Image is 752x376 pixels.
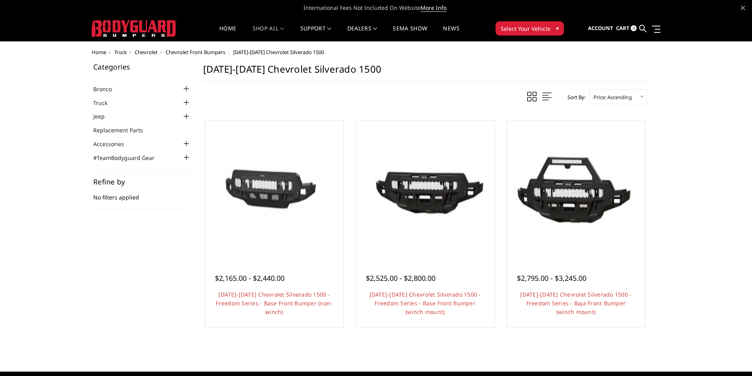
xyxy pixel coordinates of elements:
a: Accessories [93,140,134,148]
a: Account [588,18,613,39]
a: Replacement Parts [93,126,153,134]
a: Cart 0 [616,18,637,39]
a: Truck [93,99,117,107]
span: 0 [631,25,637,31]
button: Select Your Vehicle [496,21,564,36]
a: Jeep [93,112,115,120]
span: Select Your Vehicle [501,24,550,33]
a: Chevrolet [135,49,158,56]
a: [DATE]-[DATE] Chevrolet Silverado 1500 - Freedom Series - Base Front Bumper (non-winch) [216,291,332,316]
a: Bronco [93,85,122,93]
a: 2022-2025 Chevrolet Silverado 1500 - Freedom Series - Base Front Bumper (non-winch) 2022-2025 Che... [207,122,341,257]
a: Dealers [347,26,377,41]
span: Account [588,24,613,32]
h5: Categories [93,63,191,70]
span: ▾ [556,24,559,32]
span: $2,525.00 - $2,800.00 [366,273,435,283]
span: $2,165.00 - $2,440.00 [215,273,285,283]
span: [DATE]-[DATE] Chevrolet Silverado 1500 [233,49,324,56]
a: Chevrolet Front Bumpers [166,49,225,56]
a: [DATE]-[DATE] Chevrolet Silverado 1500 - Freedom Series - Baja Front Bumper (winch mount) [520,291,631,316]
a: Support [300,26,332,41]
a: shop all [253,26,285,41]
div: No filters applied [93,178,191,210]
img: 2022-2025 Chevrolet Silverado 1500 - Freedom Series - Base Front Bumper (winch mount) [358,122,492,257]
img: BODYGUARD BUMPERS [92,20,177,37]
span: Cart [616,24,629,32]
a: More Info [420,4,447,12]
span: $2,795.00 - $3,245.00 [517,273,586,283]
a: #TeamBodyguard Gear [93,154,164,162]
a: Home [219,26,236,41]
h5: Refine by [93,178,191,185]
label: Sort By: [563,91,586,103]
a: 2022-2025 Chevrolet Silverado 1500 - Freedom Series - Base Front Bumper (winch mount) 2022-2025 C... [358,122,492,257]
a: SEMA Show [393,26,427,41]
h1: [DATE]-[DATE] Chevrolet Silverado 1500 [203,63,647,81]
a: [DATE]-[DATE] Chevrolet Silverado 1500 - Freedom Series - Base Front Bumper (winch mount) [369,291,481,316]
a: News [443,26,459,41]
a: Truck [114,49,127,56]
a: Home [92,49,106,56]
img: 2022-2025 Chevrolet Silverado 1500 - Freedom Series - Baja Front Bumper (winch mount) [509,122,643,257]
